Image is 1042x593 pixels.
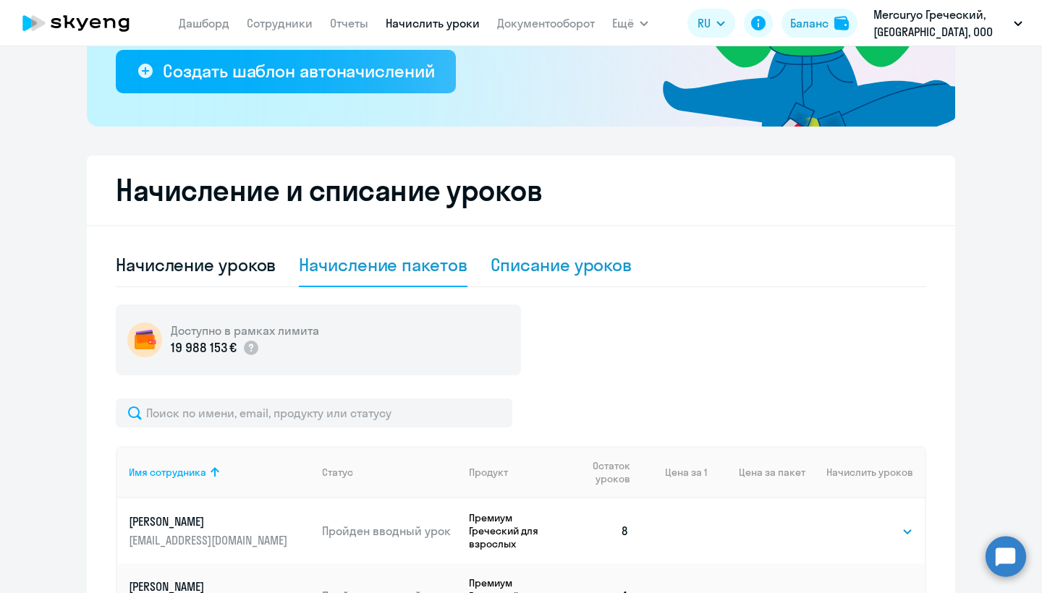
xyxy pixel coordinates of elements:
[578,459,640,485] div: Остаток уроков
[469,466,508,479] div: Продукт
[578,459,630,485] span: Остаток уроков
[781,9,857,38] button: Балансbalance
[612,14,634,32] span: Ещё
[497,16,595,30] a: Документооборот
[179,16,229,30] a: Дашборд
[322,466,458,479] div: Статус
[567,498,640,563] td: 8
[127,323,162,357] img: wallet-circle.png
[698,14,711,32] span: RU
[866,6,1030,40] button: Mercuryo Греческий, [GEOGRAPHIC_DATA], ООО
[805,446,925,498] th: Начислить уроков
[386,16,480,30] a: Начислить уроки
[129,532,291,548] p: [EMAIL_ADDRESS][DOMAIN_NAME]
[687,9,735,38] button: RU
[116,253,276,276] div: Начисление уроков
[707,446,805,498] th: Цена за пакет
[469,511,567,550] p: Премиум Греческий для взрослых
[129,513,310,548] a: [PERSON_NAME][EMAIL_ADDRESS][DOMAIN_NAME]
[469,466,567,479] div: Продукт
[640,446,707,498] th: Цена за 1
[299,253,467,276] div: Начисление пакетов
[790,14,829,32] div: Баланс
[129,466,310,479] div: Имя сотрудника
[129,466,206,479] div: Имя сотрудника
[247,16,313,30] a: Сотрудники
[491,253,632,276] div: Списание уроков
[834,16,849,30] img: balance
[171,338,237,357] p: 19 988 153 €
[873,6,1008,40] p: Mercuryo Греческий, [GEOGRAPHIC_DATA], ООО
[330,16,368,30] a: Отчеты
[116,50,456,93] button: Создать шаблон автоначислений
[129,513,291,529] p: [PERSON_NAME]
[322,466,353,479] div: Статус
[116,398,512,427] input: Поиск по имени, email, продукту или статусу
[322,523,458,539] p: Пройден вводный урок
[171,323,319,338] h5: Доступно в рамках лимита
[116,173,926,208] h2: Начисление и списание уроков
[612,9,648,38] button: Ещё
[163,59,434,82] div: Создать шаблон автоначислений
